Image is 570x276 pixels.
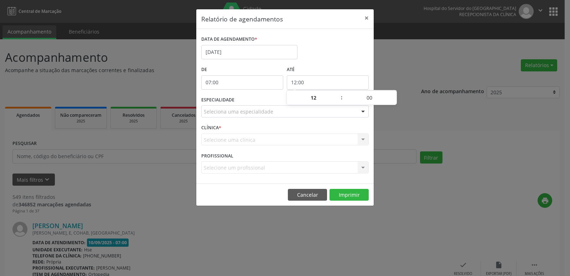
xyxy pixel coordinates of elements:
label: ESPECIALIDADE [201,95,234,106]
label: CLÍNICA [201,122,221,134]
h5: Relatório de agendamentos [201,14,283,24]
label: DATA DE AGENDAMENTO [201,34,257,45]
input: Minute [343,91,397,105]
input: Selecione o horário inicial [201,75,283,90]
span: : [341,90,343,105]
button: Cancelar [288,189,327,201]
label: De [201,64,283,75]
button: Imprimir [330,189,369,201]
input: Selecione uma data ou intervalo [201,45,297,59]
label: PROFISSIONAL [201,150,233,161]
label: ATÉ [287,64,369,75]
button: Close [359,9,374,27]
input: Hour [287,91,341,105]
input: Selecione o horário final [287,75,369,90]
span: Seleciona uma especialidade [204,108,273,115]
